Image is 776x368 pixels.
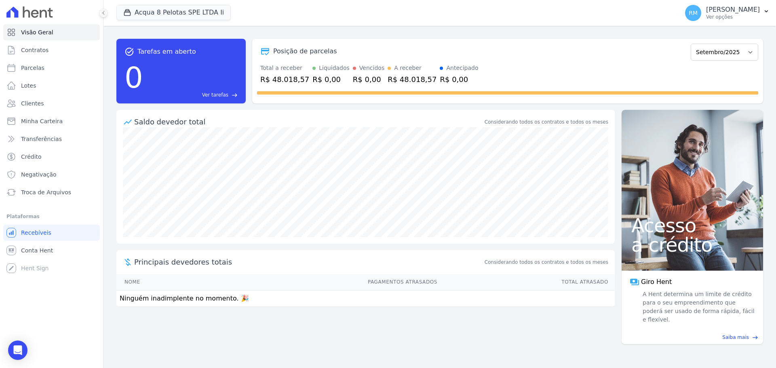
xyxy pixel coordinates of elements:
span: Saiba mais [722,334,749,341]
a: Ver tarefas east [146,91,238,99]
span: Parcelas [21,64,44,72]
th: Total Atrasado [438,274,615,290]
button: RM [PERSON_NAME] Ver opções [679,2,776,24]
span: Tarefas em aberto [137,47,196,57]
div: Considerando todos os contratos e todos os meses [485,118,608,126]
div: Plataformas [6,212,97,221]
a: Clientes [3,95,100,111]
a: Conta Hent [3,242,100,259]
span: Giro Hent [641,277,672,287]
span: Considerando todos os contratos e todos os meses [485,259,608,266]
span: east [752,334,758,341]
p: [PERSON_NAME] [706,6,760,14]
div: Vencidos [359,64,384,72]
div: R$ 0,00 [312,74,350,85]
th: Nome [116,274,205,290]
span: A Hent determina um limite de crédito para o seu empreendimento que poderá ser usado de forma ráp... [641,290,755,324]
a: Visão Geral [3,24,100,40]
th: Pagamentos Atrasados [205,274,438,290]
a: Troca de Arquivos [3,184,100,200]
span: Contratos [21,46,48,54]
span: east [232,92,238,98]
a: Saiba mais east [626,334,758,341]
span: Visão Geral [21,28,53,36]
a: Lotes [3,78,100,94]
span: a crédito [631,235,753,254]
span: Minha Carteira [21,117,63,125]
p: Ver opções [706,14,760,20]
td: Ninguém inadimplente no momento. 🎉 [116,290,615,307]
span: task_alt [124,47,134,57]
span: Acesso [631,216,753,235]
a: Recebíveis [3,225,100,241]
div: Antecipado [446,64,478,72]
span: Clientes [21,99,44,107]
span: Negativação [21,170,57,179]
div: A receber [394,64,422,72]
div: Saldo devedor total [134,116,483,127]
span: Conta Hent [21,246,53,254]
div: R$ 48.018,57 [260,74,309,85]
a: Minha Carteira [3,113,100,129]
a: Contratos [3,42,100,58]
span: RM [689,10,698,16]
span: Lotes [21,82,36,90]
div: R$ 0,00 [440,74,478,85]
span: Recebíveis [21,229,51,237]
a: Parcelas [3,60,100,76]
div: Posição de parcelas [273,46,337,56]
div: Open Intercom Messenger [8,341,27,360]
span: Ver tarefas [202,91,228,99]
button: Acqua 8 Pelotas SPE LTDA Ii [116,5,231,20]
span: Transferências [21,135,62,143]
span: Crédito [21,153,42,161]
div: 0 [124,57,143,99]
span: Principais devedores totais [134,257,483,267]
a: Transferências [3,131,100,147]
div: R$ 0,00 [353,74,384,85]
div: Liquidados [319,64,350,72]
span: Troca de Arquivos [21,188,71,196]
a: Crédito [3,149,100,165]
div: Total a receber [260,64,309,72]
div: R$ 48.018,57 [388,74,436,85]
a: Negativação [3,166,100,183]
